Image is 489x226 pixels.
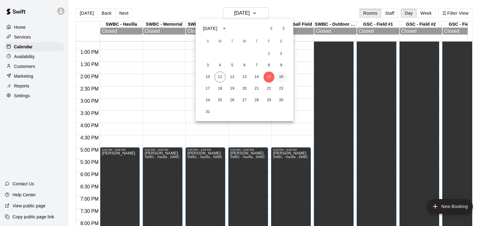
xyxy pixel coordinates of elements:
[239,95,250,106] button: 27
[263,35,274,48] span: Friday
[202,35,213,48] span: Sunday
[227,95,238,106] button: 26
[215,95,226,106] button: 25
[227,60,238,71] button: 5
[215,35,226,48] span: Monday
[263,60,274,71] button: 8
[227,72,238,83] button: 12
[251,83,262,94] button: 21
[276,60,287,71] button: 9
[278,22,290,35] button: Next month
[276,95,287,106] button: 30
[239,35,250,48] span: Wednesday
[202,60,213,71] button: 3
[276,35,287,48] span: Saturday
[202,72,213,83] button: 10
[202,83,213,94] button: 17
[219,23,230,34] button: calendar view is open, switch to year view
[215,60,226,71] button: 4
[251,60,262,71] button: 7
[276,72,287,83] button: 16
[215,83,226,94] button: 18
[263,48,274,59] button: 1
[276,83,287,94] button: 23
[227,35,238,48] span: Tuesday
[239,60,250,71] button: 6
[263,95,274,106] button: 29
[215,72,226,83] button: 11
[263,83,274,94] button: 22
[239,72,250,83] button: 13
[202,95,213,106] button: 24
[239,83,250,94] button: 20
[263,72,274,83] button: 15
[265,22,278,35] button: Previous month
[251,95,262,106] button: 28
[227,83,238,94] button: 19
[203,25,217,32] div: [DATE]
[251,72,262,83] button: 14
[202,106,213,117] button: 31
[276,48,287,59] button: 2
[251,35,262,48] span: Thursday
